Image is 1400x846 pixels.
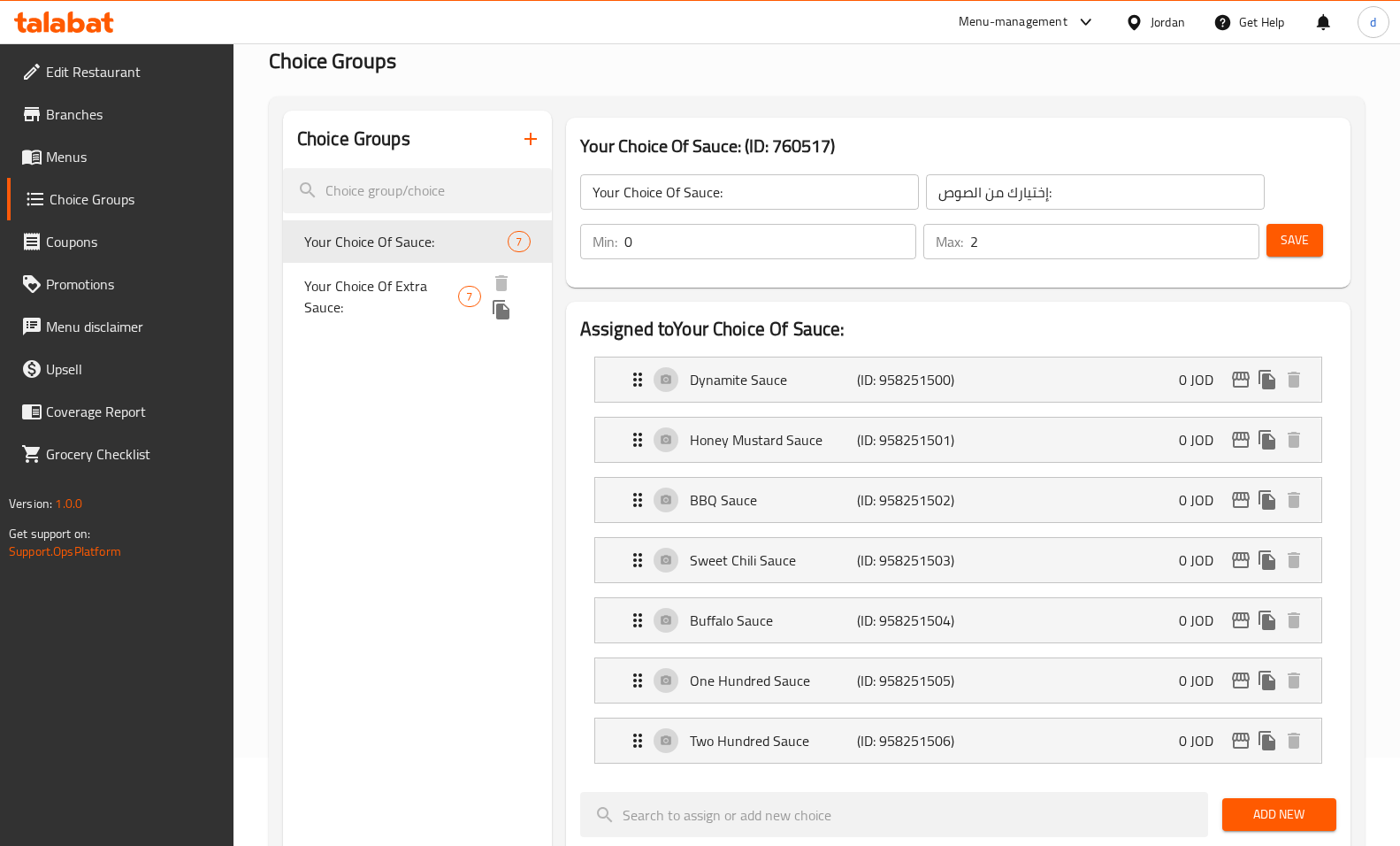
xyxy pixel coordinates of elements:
[304,275,459,318] span: Your Choice Of Extra Sauce:
[7,93,233,135] a: Branches
[1228,607,1254,634] button: edit
[9,492,52,515] span: Version:
[595,658,1321,703] div: Expand
[46,146,219,167] span: Menus
[959,12,1067,33] div: Menu-management
[46,61,219,82] span: Edit Restaurant
[46,316,219,337] span: Menu disclaimer
[595,478,1321,522] div: Expand
[1179,550,1228,571] p: 0 JOD
[50,188,219,210] span: Choice Groups
[488,296,515,323] button: duplicate
[1266,224,1323,257] button: Save
[580,792,1208,837] input: search
[1179,610,1228,631] p: 0 JOD
[1228,427,1254,453] button: edit
[1179,489,1228,511] p: 0 JOD
[1281,366,1307,393] button: delete
[690,429,857,450] p: Honey Mustard Sauce
[857,429,968,450] p: (ID: 958251501)
[593,231,617,252] p: Min:
[1281,727,1307,754] button: delete
[580,470,1336,530] li: Expand
[459,288,479,305] span: 7
[690,610,857,631] p: Buffalo Sauce
[690,489,857,511] p: BBQ Sauce
[269,41,396,81] span: Choice Groups
[1222,798,1336,831] button: Add New
[46,231,219,252] span: Coupons
[1228,727,1254,754] button: edit
[283,220,552,263] div: Your Choice Of Sauce:7
[580,132,1336,160] h3: Your Choice Of Sauce: (ID: 760517)
[690,670,857,691] p: One Hundred Sauce
[857,670,968,691] p: (ID: 958251505)
[1281,427,1307,453] button: delete
[1254,366,1281,393] button: duplicate
[1281,487,1307,513] button: delete
[9,540,121,563] a: Support.OpsPlatform
[857,610,968,631] p: (ID: 958251504)
[595,538,1321,582] div: Expand
[1228,667,1254,694] button: edit
[46,273,219,295] span: Promotions
[595,598,1321,642] div: Expand
[283,263,552,330] div: Your Choice Of Extra Sauce:7deleteduplicate
[595,418,1321,462] div: Expand
[46,401,219,422] span: Coverage Report
[7,135,233,178] a: Menus
[1179,429,1228,450] p: 0 JOD
[580,650,1336,711] li: Expand
[595,719,1321,763] div: Expand
[580,590,1336,650] li: Expand
[7,263,233,305] a: Promotions
[1281,667,1307,694] button: delete
[1228,366,1254,393] button: edit
[580,350,1336,410] li: Expand
[857,369,968,390] p: (ID: 958251500)
[7,390,233,433] a: Coverage Report
[1179,369,1228,390] p: 0 JOD
[1228,487,1254,513] button: edit
[55,492,82,515] span: 1.0.0
[7,178,233,220] a: Choice Groups
[690,730,857,751] p: Two Hundred Sauce
[1254,667,1281,694] button: duplicate
[1236,804,1322,826] span: Add New
[1228,547,1254,573] button: edit
[7,50,233,93] a: Edit Restaurant
[1281,607,1307,634] button: delete
[46,358,219,380] span: Upsell
[297,126,410,152] h2: Choice Groups
[1281,229,1309,251] span: Save
[46,443,219,465] span: Grocery Checklist
[283,168,552,213] input: search
[1254,547,1281,573] button: duplicate
[1281,547,1307,573] button: delete
[508,231,530,252] div: Choices
[690,550,857,571] p: Sweet Chili Sauce
[1254,427,1281,453] button: duplicate
[595,358,1321,402] div: Expand
[580,711,1336,771] li: Expand
[7,220,233,263] a: Coupons
[1151,12,1185,32] div: Jordan
[1254,727,1281,754] button: duplicate
[509,234,529,250] span: 7
[7,348,233,390] a: Upsell
[1254,487,1281,513] button: duplicate
[1179,730,1228,751] p: 0 JOD
[304,231,509,252] span: Your Choice Of Sauce:
[9,522,90,545] span: Get support on:
[580,316,1336,342] h2: Assigned to Your Choice Of Sauce:
[488,270,515,296] button: delete
[690,369,857,390] p: Dynamite Sauce
[936,231,963,252] p: Max:
[46,104,219,125] span: Branches
[857,550,968,571] p: (ID: 958251503)
[857,730,968,751] p: (ID: 958251506)
[857,489,968,511] p: (ID: 958251502)
[580,530,1336,590] li: Expand
[7,305,233,348] a: Menu disclaimer
[1254,607,1281,634] button: duplicate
